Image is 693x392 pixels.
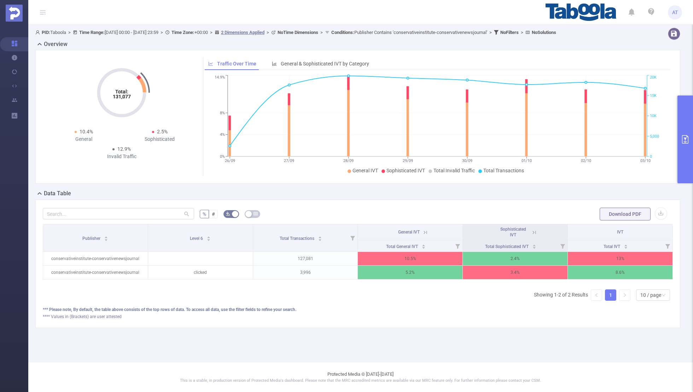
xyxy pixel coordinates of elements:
[226,212,230,216] i: icon: bg-colors
[483,168,524,173] span: Total Transactions
[225,158,235,163] tspan: 26/09
[66,30,73,35] span: >
[318,235,322,237] i: icon: caret-up
[43,252,148,265] p: conservativeinstitute-conservativenewsjournal
[35,30,556,35] span: Taboola [DATE] 00:00 - [DATE] 23:59 +00:00
[43,208,194,219] input: Search...
[6,5,23,22] img: Protected Media
[253,252,358,265] p: 127,081
[46,378,675,384] p: This is a stable, in production version of Protected Media's dashboard. Please note that the MRC ...
[662,293,666,298] i: icon: down
[663,240,672,252] i: Filter menu
[46,136,122,143] div: General
[650,154,652,159] tspan: 0
[104,238,108,240] i: icon: caret-down
[117,146,131,152] span: 12.9%
[82,236,101,241] span: Publisher
[278,30,318,35] b: No Time Dimensions
[264,30,271,35] span: >
[284,158,295,163] tspan: 27/09
[421,243,425,246] i: icon: caret-up
[44,189,71,198] h2: Data Table
[206,235,211,240] div: Sort
[617,230,623,235] span: IVT
[280,236,315,241] span: Total Transactions
[208,61,213,66] i: icon: line-chart
[281,61,369,67] span: General & Sophisticated IVT by Category
[605,289,616,301] li: 1
[640,290,661,300] div: 10 / page
[220,154,225,159] tspan: 0%
[421,246,425,248] i: icon: caret-down
[462,158,472,163] tspan: 30/09
[148,266,253,279] p: clicked
[650,75,657,80] tspan: 20K
[318,235,322,240] div: Sort
[650,93,657,98] tspan: 15K
[463,252,567,265] p: 2.4%
[80,129,93,134] span: 10.4%
[500,227,526,237] span: Sophisticated IVT
[157,129,168,134] span: 2.5%
[650,134,659,139] tspan: 5,000
[358,266,462,279] p: 5.2%
[485,244,530,249] span: Total Sophisticated IVT
[331,30,487,35] span: Publisher Contains 'conservativeinstitute-conservativenewsjournal'
[207,235,211,237] i: icon: caret-up
[113,94,131,99] tspan: 131,077
[386,244,419,249] span: Total General IVT
[79,30,105,35] b: Time Range:
[591,289,602,301] li: Previous Page
[220,111,225,115] tspan: 8%
[672,5,678,19] span: AT
[487,30,494,35] span: >
[568,266,672,279] p: 8.6%
[403,158,413,163] tspan: 29/09
[272,61,277,66] i: icon: bar-chart
[594,293,599,297] i: icon: left
[421,243,426,248] div: Sort
[433,168,475,173] span: Total Invalid Traffic
[623,293,627,297] i: icon: right
[532,30,556,35] b: No Solutions
[207,238,211,240] i: icon: caret-down
[43,306,673,313] div: *** Please note, By default, the table above consists of the top rows of data. To access all data...
[221,30,264,35] u: 2 Dimensions Applied
[640,158,651,163] tspan: 03/10
[208,30,215,35] span: >
[386,168,425,173] span: Sophisticated IVT
[619,289,630,301] li: Next Page
[115,89,128,94] tspan: Total:
[519,30,525,35] span: >
[318,30,325,35] span: >
[453,240,462,252] i: Filter menu
[344,158,354,163] tspan: 28/09
[358,252,462,265] p: 10.5%
[44,40,68,48] h2: Overview
[220,133,225,137] tspan: 4%
[42,30,50,35] b: PID:
[534,289,588,301] li: Showing 1-2 of 2 Results
[581,158,591,163] tspan: 02/10
[500,30,519,35] b: No Filters
[522,158,532,163] tspan: 01/10
[203,211,206,217] span: %
[331,30,354,35] b: Conditions :
[398,230,420,235] span: General IVT
[650,114,657,119] tspan: 10K
[568,252,672,265] p: 13%
[624,243,628,248] div: Sort
[104,235,108,240] div: Sort
[190,236,204,241] span: Level 6
[122,136,198,143] div: Sophisticated
[532,246,536,248] i: icon: caret-down
[348,224,357,252] i: Filter menu
[532,243,536,248] div: Sort
[212,211,215,217] span: #
[624,243,628,246] i: icon: caret-up
[353,168,378,173] span: General IVT
[104,235,108,237] i: icon: caret-up
[35,30,42,35] i: icon: user
[28,362,693,392] footer: Protected Media © [DATE]-[DATE]
[215,75,225,80] tspan: 14.9%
